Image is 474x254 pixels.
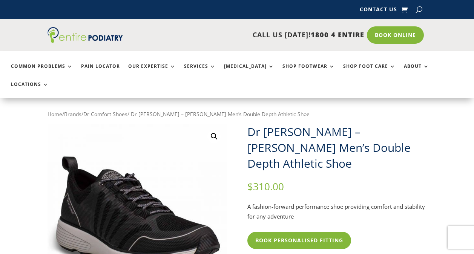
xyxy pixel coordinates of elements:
p: CALL US [DATE]! [132,30,364,40]
a: Book Personalised Fitting [247,232,351,249]
a: Dr Comfort Shoes [83,110,127,118]
a: Book Online [367,26,424,44]
a: Shop Footwear [282,64,335,80]
a: Our Expertise [128,64,176,80]
p: A fashion-forward performance shoe providing comfort and stability for any adventure [247,202,426,221]
a: Home [48,110,62,118]
img: logo (1) [48,27,123,43]
a: [MEDICAL_DATA] [224,64,274,80]
a: Brands [64,110,81,118]
h1: Dr [PERSON_NAME] – [PERSON_NAME] Men’s Double Depth Athletic Shoe [247,124,426,171]
a: Contact Us [360,7,397,15]
a: About [404,64,429,80]
a: Shop Foot Care [343,64,396,80]
span: $ [247,180,253,193]
a: View full-screen image gallery [207,130,221,143]
nav: Breadcrumb [48,109,427,119]
a: Locations [11,82,49,98]
span: 1800 4 ENTIRE [311,30,364,39]
a: Pain Locator [81,64,120,80]
a: Entire Podiatry [48,37,123,44]
a: Common Problems [11,64,73,80]
a: Services [184,64,216,80]
bdi: 310.00 [247,180,284,193]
